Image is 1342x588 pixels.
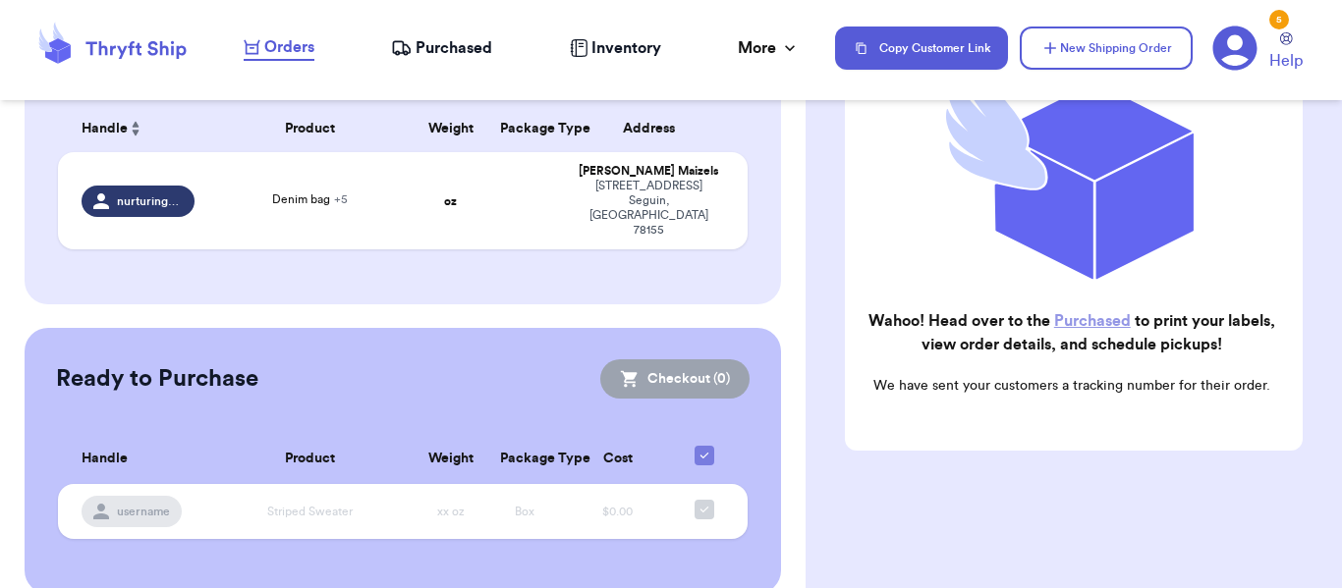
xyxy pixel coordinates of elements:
[82,449,128,469] span: Handle
[437,506,465,517] span: xx oz
[574,164,724,179] div: [PERSON_NAME] Maizels
[264,35,314,59] span: Orders
[861,309,1283,356] h2: Wahoo! Head over to the to print your labels, view order details, and schedule pickups!
[444,195,457,207] strong: oz
[272,193,348,205] span: Denim bag
[416,36,492,60] span: Purchased
[738,36,800,60] div: More
[1054,313,1131,329] a: Purchased
[600,359,750,399] button: Checkout (0)
[861,376,1283,396] p: We have sent your customers a tracking number for their order.
[562,105,748,152] th: Address
[244,35,314,61] a: Orders
[206,105,414,152] th: Product
[488,105,563,152] th: Package Type
[117,193,183,209] span: nurturing_love
[391,36,492,60] a: Purchased
[267,506,353,517] span: Striped Sweater
[574,179,724,238] div: [STREET_ADDRESS] Seguin , [GEOGRAPHIC_DATA] 78155
[117,504,170,519] span: username
[414,105,488,152] th: Weight
[591,36,661,60] span: Inventory
[488,434,563,484] th: Package Type
[334,193,348,205] span: + 5
[515,506,534,517] span: Box
[1212,26,1258,71] a: 5
[835,27,1008,70] button: Copy Customer Link
[414,434,488,484] th: Weight
[1020,27,1193,70] button: New Shipping Order
[56,363,258,395] h2: Ready to Purchase
[128,117,143,140] button: Sort ascending
[1269,49,1303,73] span: Help
[1269,10,1289,29] div: 5
[82,119,128,139] span: Handle
[562,434,673,484] th: Cost
[206,434,414,484] th: Product
[602,506,633,517] span: $0.00
[570,36,661,60] a: Inventory
[1269,32,1303,73] a: Help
